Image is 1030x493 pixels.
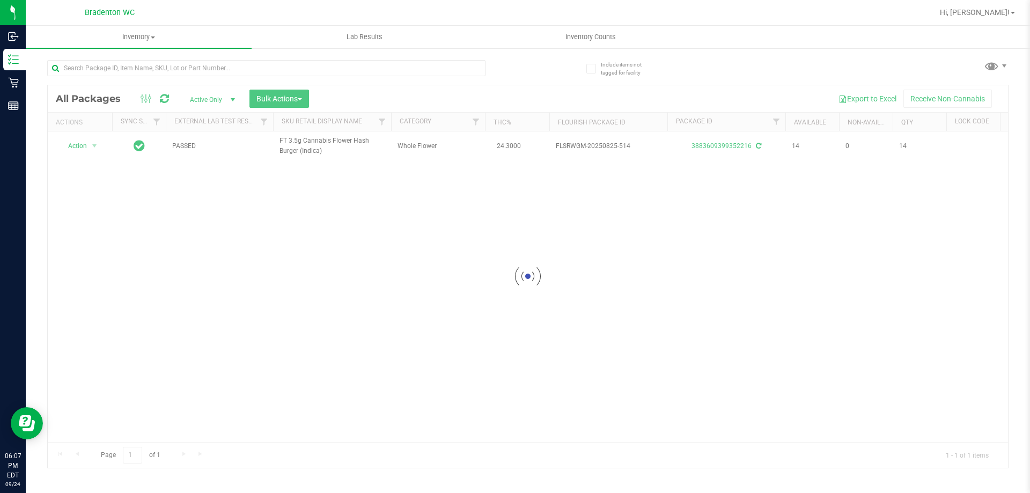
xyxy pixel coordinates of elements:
[26,26,252,48] a: Inventory
[26,32,252,42] span: Inventory
[332,32,397,42] span: Lab Results
[8,31,19,42] inline-svg: Inbound
[5,480,21,488] p: 09/24
[11,407,43,439] iframe: Resource center
[940,8,1010,17] span: Hi, [PERSON_NAME]!
[551,32,630,42] span: Inventory Counts
[601,61,654,77] span: Include items not tagged for facility
[8,54,19,65] inline-svg: Inventory
[8,77,19,88] inline-svg: Retail
[85,8,135,17] span: Bradenton WC
[47,60,485,76] input: Search Package ID, Item Name, SKU, Lot or Part Number...
[477,26,703,48] a: Inventory Counts
[5,451,21,480] p: 06:07 PM EDT
[8,100,19,111] inline-svg: Reports
[252,26,477,48] a: Lab Results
